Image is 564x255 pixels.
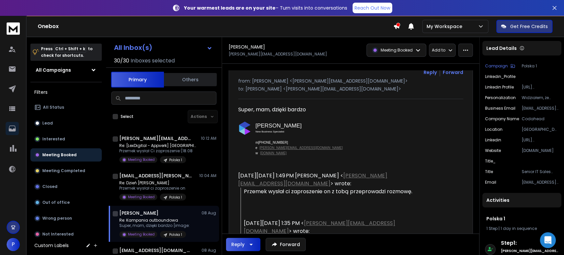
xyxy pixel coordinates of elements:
[482,193,561,207] div: Activities
[540,232,556,248] div: Open Intercom Messenger
[30,63,102,77] button: All Campaigns
[164,72,217,87] button: Others
[485,159,496,164] p: Title_
[7,238,20,251] button: P
[111,72,164,88] button: Primary
[30,88,102,97] h3: Filters
[485,95,516,100] p: Personalization
[42,232,74,237] p: Not Interested
[255,146,257,150] span: e
[244,188,431,196] div: Przemek wysłał ci zaproszenie on z tobą przeprowadzi rozmowę.
[427,23,465,30] p: My Workspace
[119,223,190,228] p: Super, mam, dzięki bardzo [image:
[30,228,102,241] button: Not Interested
[30,196,102,209] button: Out of office
[485,127,503,132] p: location
[226,238,260,251] button: Reply
[30,164,102,177] button: Meeting Completed
[260,151,286,155] a: [DOMAIN_NAME]
[255,141,258,144] span: m
[184,5,347,11] p: – Turn visits into conversations
[119,247,192,254] h1: [EMAIL_ADDRESS][DOMAIN_NAME] +1
[486,45,517,52] p: Lead Details
[119,148,199,154] p: Przemek wysłał Ci zaproszenie (18.08
[238,106,431,114] div: Super, mam, dzięki bardzo
[501,248,559,253] h6: [PERSON_NAME][EMAIL_ADDRESS][DOMAIN_NAME]
[424,69,437,76] button: Reply
[522,63,559,69] p: Polska 1
[42,200,70,205] p: Out of office
[510,23,548,30] p: Get Free Credits
[485,180,496,185] p: Email
[121,114,133,119] label: Select
[42,152,77,158] p: Meeting Booked
[485,169,493,174] p: title
[231,241,244,248] div: Reply
[34,242,69,249] h3: Custom Labels
[43,105,64,110] p: All Status
[522,169,559,174] p: Senior IT Sales and Marketing Manager
[54,45,86,53] span: Ctrl + Shift + k
[522,127,559,132] p: [GEOGRAPHIC_DATA], [GEOGRAPHIC_DATA]
[266,238,306,251] button: Forward
[169,158,182,163] p: Polska 1
[522,148,559,153] p: [DOMAIN_NAME]
[30,148,102,162] button: Meeting Booked
[119,135,192,142] h1: [PERSON_NAME][EMAIL_ADDRESS][PERSON_NAME][DOMAIN_NAME]
[114,57,129,65] span: 30 / 30
[30,117,102,130] button: Lead
[485,63,515,69] button: Campaign
[42,136,65,142] p: Interested
[485,116,519,122] p: Company Name
[238,172,431,188] div: [DATE][DATE] 1:49 PM [PERSON_NAME] < > wrote:
[229,52,327,57] p: [PERSON_NAME][EMAIL_ADDRESS][DOMAIN_NAME]
[485,106,515,111] p: Business Email
[119,210,159,216] h1: [PERSON_NAME]
[201,136,216,141] p: 10:12 AM
[501,239,559,247] h6: Step 1 :
[229,44,265,50] h1: [PERSON_NAME]
[36,67,71,73] h1: All Campaigns
[485,85,514,90] p: Linkedin Profile
[128,232,155,237] p: Meeting Booked
[38,22,393,30] h1: Onebox
[238,86,463,92] p: to: [PERSON_NAME] <[PERSON_NAME][EMAIL_ADDRESS][DOMAIN_NAME]>
[109,41,218,54] button: All Inbox(s)
[238,78,463,84] p: from: [PERSON_NAME] <[PERSON_NAME][EMAIL_ADDRESS][DOMAIN_NAME]>
[355,5,390,11] p: Reach Out Now
[119,143,199,148] p: Re: [LexDigital - Appverk] [GEOGRAPHIC_DATA]
[30,212,102,225] button: Wrong person
[259,146,343,150] a: [PERSON_NAME][EMAIL_ADDRESS][DOMAIN_NAME]
[238,172,387,187] a: [PERSON_NAME][EMAIL_ADDRESS][DOMAIN_NAME]
[7,22,20,35] img: logo
[128,195,155,200] p: Meeting Booked
[30,132,102,146] button: Interested
[255,151,258,155] span: w
[238,122,251,135] img: logo
[42,121,53,126] p: Lead
[485,63,508,69] p: Campaign
[486,215,557,222] h1: Polska 1
[522,180,559,185] p: [EMAIL_ADDRESS][DOMAIN_NAME]
[42,216,72,221] p: Wrong person
[486,226,557,231] div: |
[199,173,216,178] p: 10:04 AM
[522,95,559,100] p: Widziałem, że pomogliście Tulerie w stworzeniu społeczności do wypożyczania odzieży peer-to-peer.
[251,129,343,135] td: New Business Specialist
[184,5,276,11] strong: Your warmest leads are on your site
[169,195,182,200] p: Polska 1
[496,20,552,33] button: Get Free Credits
[522,85,559,90] p: [URL][DOMAIN_NAME]
[202,210,216,216] p: 08 Aug
[522,137,559,143] p: [URL][DOMAIN_NAME]
[485,137,501,143] p: linkedin
[522,116,559,122] p: Codahead
[501,226,537,231] span: 1 day in sequence
[522,106,559,111] p: [EMAIL_ADDRESS][DOMAIN_NAME]
[119,186,186,191] p: Przemek wysłał ci zaproszenie on
[119,172,192,179] h1: [EMAIL_ADDRESS][PERSON_NAME][DOMAIN_NAME]
[114,44,152,51] h1: All Inbox(s)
